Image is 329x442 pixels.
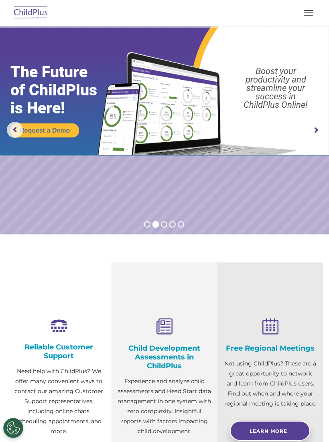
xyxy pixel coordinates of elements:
h4: Free Regional Meetings [223,344,317,353]
p: Need help with ChildPlus? We offer many convenient ways to contact our amazing Customer Support r... [12,366,106,436]
img: ChildPlus by Procare Solutions [12,4,50,22]
p: Experience and analyze child assessments and Head Start data management in one system with zero c... [118,376,211,436]
rs-layer: Boost your productivity and streamline your success in ChildPlus Online! [227,67,325,109]
button: Cookies Settings [3,418,23,438]
a: Request a Demo [10,123,79,137]
rs-layer: The Future of ChildPlus is Here! [10,63,116,117]
iframe: Chat Widget [194,355,329,442]
h4: Reliable Customer Support [12,343,106,360]
h4: Child Development Assessments in ChildPlus [118,344,211,370]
